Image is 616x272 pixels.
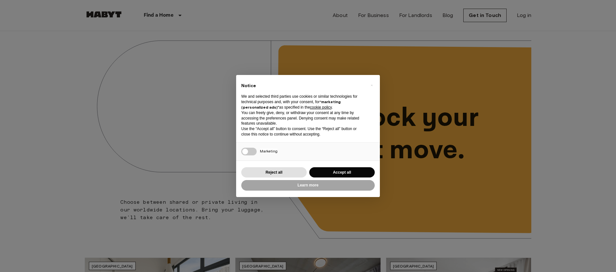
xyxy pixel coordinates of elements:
button: Accept all [309,167,375,178]
button: Learn more [241,180,375,191]
h2: Notice [241,83,364,89]
button: Reject all [241,167,307,178]
p: We and selected third parties use cookies or similar technologies for technical purposes and, wit... [241,94,364,110]
strong: “marketing (personalized ads)” [241,99,341,110]
p: You can freely give, deny, or withdraw your consent at any time by accessing the preferences pane... [241,110,364,126]
button: Close this notice [366,80,377,90]
a: cookie policy [310,105,332,110]
span: × [371,81,373,89]
p: Use the “Accept all” button to consent. Use the “Reject all” button or close this notice to conti... [241,126,364,137]
span: Marketing [260,149,278,153]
